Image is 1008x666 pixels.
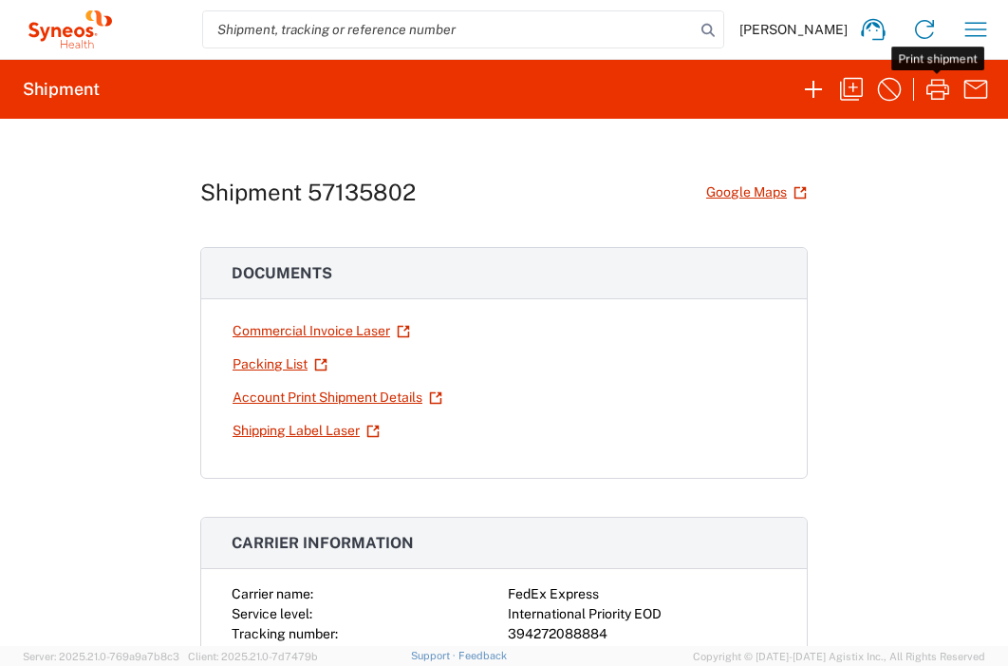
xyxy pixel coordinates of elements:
[508,624,776,644] div: 394272088884
[508,604,776,624] div: International Priority EOD
[232,626,338,641] span: Tracking number:
[508,584,776,604] div: FedEx Express
[232,348,328,381] a: Packing List
[458,650,507,661] a: Feedback
[232,381,443,414] a: Account Print Shipment Details
[23,651,179,662] span: Server: 2025.21.0-769a9a7b8c3
[200,179,416,206] h1: Shipment 57135802
[693,648,985,665] span: Copyright © [DATE]-[DATE] Agistix Inc., All Rights Reserved
[188,651,318,662] span: Client: 2025.21.0-7d7479b
[23,78,100,101] h2: Shipment
[705,176,808,209] a: Google Maps
[232,314,411,348] a: Commercial Invoice Laser
[232,606,312,621] span: Service level:
[232,586,313,601] span: Carrier name:
[739,21,848,38] span: [PERSON_NAME]
[232,264,332,282] span: Documents
[232,414,381,447] a: Shipping Label Laser
[411,650,458,661] a: Support
[508,644,776,664] div: 35.19 GBP
[203,11,695,48] input: Shipment, tracking or reference number
[232,534,414,552] span: Carrier information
